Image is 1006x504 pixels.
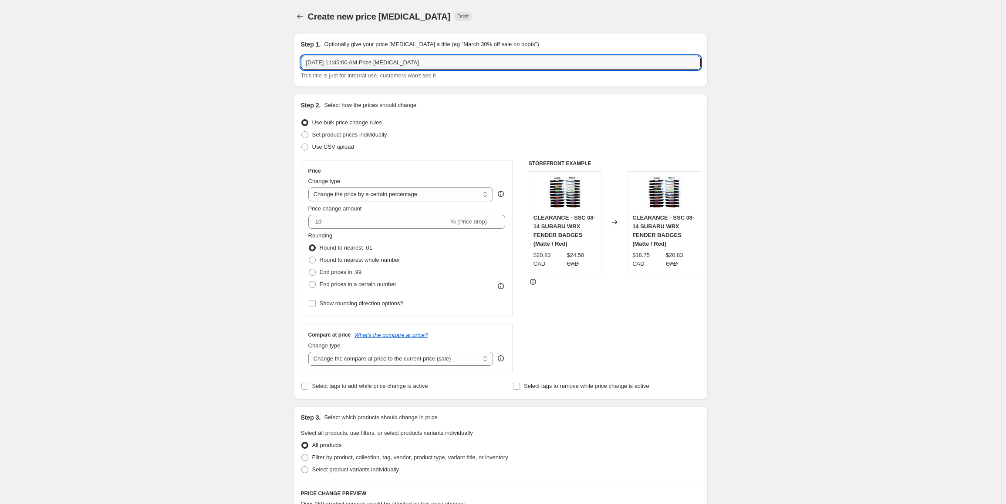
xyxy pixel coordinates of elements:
span: Price change amount [308,205,362,212]
p: Select which products should change in price [324,413,437,422]
span: Change type [308,342,341,349]
span: CLEARANCE - SSC 08-14 SUBARU WRX FENDER BADGES (Matte / Red) [632,214,694,247]
span: CLEARANCE - SSC 08-14 SUBARU WRX FENDER BADGES (Matte / Red) [533,214,595,247]
img: Polish_20200426_225400094_80x.jpg [647,176,682,211]
div: help [496,190,505,198]
span: Set product prices individually [312,131,387,138]
span: Round to nearest .01 [320,244,372,251]
span: Rounding [308,232,333,239]
p: Optionally give your price [MEDICAL_DATA] a title (eg "March 30% off sale on boots") [324,40,539,49]
span: All products [312,442,342,448]
span: $20.83 CAD [666,252,683,267]
span: Change type [308,178,341,184]
span: $20.83 CAD [533,252,551,267]
span: Select product variants individually [312,466,399,473]
input: 30% off holiday sale [301,56,701,70]
span: End prices in .99 [320,269,362,275]
img: Polish_20200426_225400094_80x.jpg [547,176,582,211]
span: Use CSV upload [312,144,354,150]
h2: Step 3. [301,413,321,422]
span: Round to nearest whole number [320,257,400,263]
h6: STOREFRONT EXAMPLE [529,160,701,167]
button: Price change jobs [294,10,306,23]
button: What's the compare at price? [354,332,428,338]
div: help [496,354,505,363]
h3: Price [308,167,321,174]
h3: Compare at price [308,331,351,338]
span: Show rounding direction options? [320,300,403,307]
span: $18.75 CAD [632,252,650,267]
span: This title is just for internal use, customers won't see it [301,72,436,79]
h2: Step 2. [301,101,321,110]
span: Select tags to remove while price change is active [524,383,649,389]
span: Draft [457,13,469,20]
span: Select tags to add while price change is active [312,383,428,389]
span: Use bulk price change rules [312,119,382,126]
span: % (Price drop) [451,218,487,225]
span: End prices in a certain number [320,281,396,287]
p: Select how the prices should change [324,101,416,110]
span: Select all products, use filters, or select products variants individually [301,430,473,436]
span: Filter by product, collection, tag, vendor, product type, variant title, or inventory [312,454,508,461]
h2: Step 1. [301,40,321,49]
h6: PRICE CHANGE PREVIEW [301,490,701,497]
input: -15 [308,215,449,229]
span: $24.50 CAD [567,252,584,267]
span: Create new price [MEDICAL_DATA] [308,12,451,21]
